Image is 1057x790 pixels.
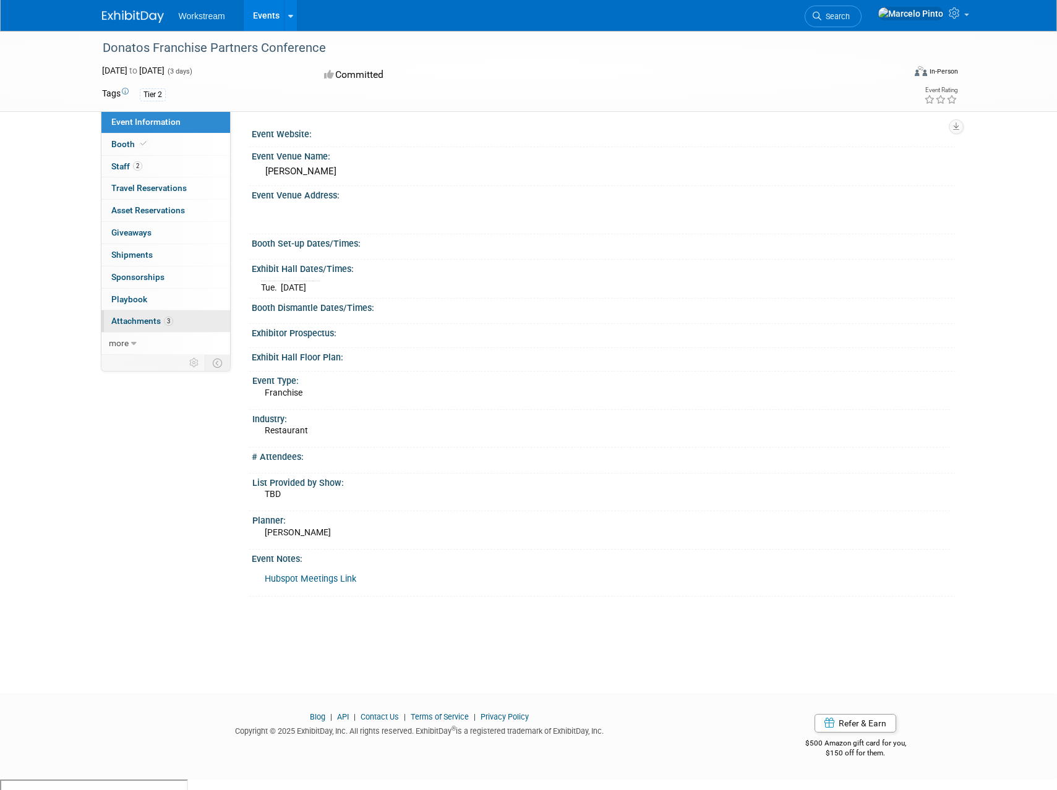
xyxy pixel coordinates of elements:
span: | [327,712,335,721]
span: Sponsorships [111,272,165,282]
span: Staff [111,161,142,171]
div: In-Person [929,67,958,76]
span: Booth [111,139,149,149]
a: Sponsorships [101,266,230,288]
div: Event Website: [252,125,956,140]
span: to [127,66,139,75]
td: Toggle Event Tabs [205,355,230,371]
span: Shipments [111,250,153,260]
div: List Provided by Show: [252,474,950,489]
sup: ® [451,725,456,732]
td: Personalize Event Tab Strip [184,355,205,371]
img: ExhibitDay [102,11,164,23]
span: Event Information [111,117,181,127]
a: API [337,712,349,721]
a: Refer & Earn [815,714,896,733]
div: $150 off for them. [756,748,956,758]
div: Exhibit Hall Dates/Times: [252,260,956,275]
div: Booth Set-up Dates/Times: [252,234,956,250]
span: Attachments [111,316,173,326]
div: Exhibit Hall Floor Plan: [252,348,956,363]
div: Event Venue Address: [252,186,956,202]
div: [PERSON_NAME] [261,162,946,181]
span: 2 [133,161,142,171]
a: Giveaways [101,222,230,244]
span: more [109,338,129,348]
div: Donatos Franchise Partners Conference [98,37,886,59]
span: Workstream [179,11,225,21]
div: Event Notes: [252,550,956,565]
span: | [401,712,409,721]
span: Franchise [265,388,302,397]
div: Tier 2 [140,88,166,101]
td: Tue. [261,281,281,294]
div: Event Venue Name: [252,147,956,163]
span: Restaurant [265,425,308,435]
td: Tags [102,87,129,101]
img: Format-Inperson.png [915,66,927,76]
a: Blog [310,712,325,721]
span: Asset Reservations [111,205,185,215]
span: Search [821,12,850,21]
div: $500 Amazon gift card for you, [756,730,956,758]
a: Shipments [101,244,230,266]
a: Terms of Service [411,712,469,721]
div: Event Format [831,64,959,83]
a: Playbook [101,289,230,310]
span: 3 [164,316,173,326]
a: Booth [101,134,230,155]
div: # Attendees: [252,448,956,463]
img: Marcelo Pinto [878,7,944,20]
span: Travel Reservations [111,183,187,193]
a: Attachments3 [101,310,230,332]
a: Search [805,6,862,27]
i: Booth reservation complete [140,140,147,147]
span: [DATE] [DATE] [102,66,165,75]
div: Event Type: [252,372,950,387]
div: Booth Dismantle Dates/Times: [252,299,956,314]
div: Industry: [252,410,950,425]
span: | [351,712,359,721]
div: Committed [320,64,594,86]
a: Contact Us [361,712,399,721]
span: Giveaways [111,227,152,237]
div: Exhibitor Prospectus: [252,324,956,339]
a: Event Information [101,111,230,133]
div: Copyright © 2025 ExhibitDay, Inc. All rights reserved. ExhibitDay is a registered trademark of Ex... [102,723,738,737]
div: Planner: [252,511,950,527]
a: Travel Reservations [101,177,230,199]
span: [PERSON_NAME] [265,527,331,537]
span: (3 days) [166,67,192,75]
div: Event Rating [924,87,957,93]
a: Staff2 [101,156,230,177]
a: Privacy Policy [481,712,529,721]
td: [DATE] [281,281,306,294]
span: Playbook [111,294,147,304]
a: Asset Reservations [101,200,230,221]
span: | [471,712,479,721]
span: TBD [265,489,281,499]
a: Hubspot Meetings Link [265,574,356,584]
a: more [101,333,230,354]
